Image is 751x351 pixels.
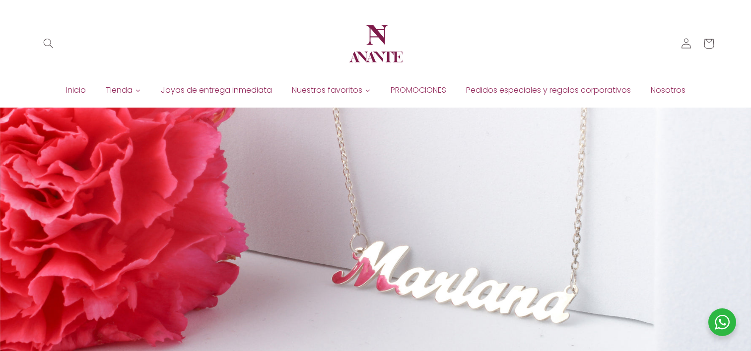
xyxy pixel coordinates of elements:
[456,83,641,98] a: Pedidos especiales y regalos corporativos
[342,10,410,77] a: Anante Joyería | Diseño en plata y oro
[37,32,60,55] summary: Búsqueda
[282,83,381,98] a: Nuestros favoritos
[56,83,96,98] a: Inicio
[466,85,631,96] span: Pedidos especiales y regalos corporativos
[106,85,133,96] span: Tienda
[292,85,362,96] span: Nuestros favoritos
[381,83,456,98] a: PROMOCIONES
[66,85,86,96] span: Inicio
[391,85,446,96] span: PROMOCIONES
[96,83,151,98] a: Tienda
[161,85,272,96] span: Joyas de entrega inmediata
[346,14,406,73] img: Anante Joyería | Diseño en plata y oro
[651,85,685,96] span: Nosotros
[641,83,695,98] a: Nosotros
[151,83,282,98] a: Joyas de entrega inmediata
